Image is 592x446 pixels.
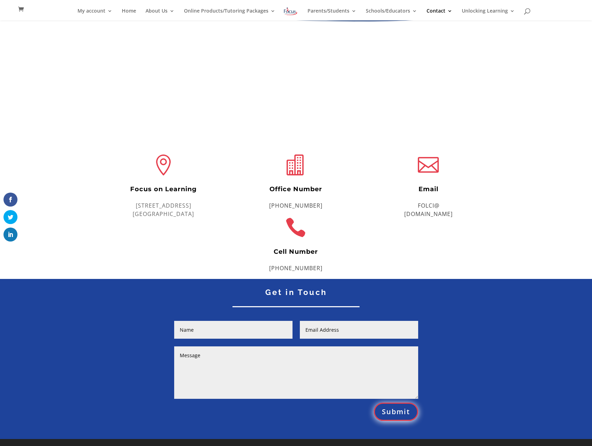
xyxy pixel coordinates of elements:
a: [PHONE_NUMBER] [269,202,323,209]
span:  [153,154,174,175]
p: [STREET_ADDRESS] [108,204,219,213]
a: Unlocking Learning [462,8,515,20]
a: About Us [146,8,175,20]
a: My account [77,8,112,20]
a: Schools/Educators [366,8,417,20]
span: Cell Number [274,248,318,256]
a: Home [122,8,136,20]
p: [GEOGRAPHIC_DATA] [108,213,219,221]
span: Email [419,185,438,193]
span:  [418,154,439,175]
input: Email Address [300,321,418,339]
a: [DOMAIN_NAME] [404,210,453,218]
span:  [285,217,306,238]
input: Name [174,321,293,339]
img: Focus on Learning [283,6,298,16]
span: Get in Touch [265,288,327,297]
button: Submit [374,403,418,421]
a: [PHONE_NUMBER] [269,264,323,272]
a: Online Products/Tutoring Packages [184,8,275,20]
span: Office Number [269,185,322,193]
a: Parents/Students [308,8,356,20]
a: FOLCI@ [418,202,439,209]
span: Focus on Learning [130,185,197,193]
a: Contact [427,8,452,20]
span:  [285,154,306,175]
